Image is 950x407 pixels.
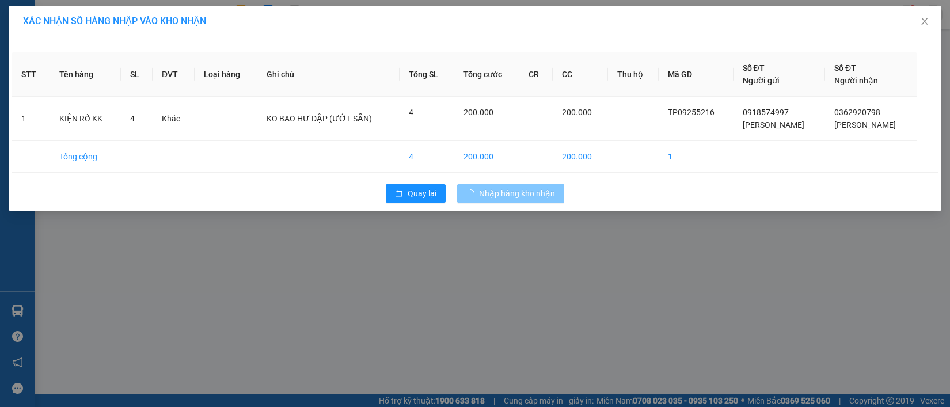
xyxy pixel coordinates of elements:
[553,141,608,173] td: 200.000
[257,52,399,97] th: Ghi chú
[50,97,121,141] td: KIỆN RỔ KK
[121,52,153,97] th: SL
[743,108,789,117] span: 0918574997
[668,108,715,117] span: TP09255216
[130,114,135,123] span: 4
[454,141,519,173] td: 200.000
[834,108,880,117] span: 0362920798
[195,52,257,97] th: Loại hàng
[834,63,856,73] span: Số ĐT
[153,52,195,97] th: ĐVT
[920,17,929,26] span: close
[519,52,552,97] th: CR
[23,16,206,26] span: XÁC NHẬN SỐ HÀNG NHẬP VÀO KHO NHẬN
[479,187,555,200] span: Nhập hàng kho nhận
[553,52,608,97] th: CC
[50,52,121,97] th: Tên hàng
[267,114,372,123] span: KO BAO HƯ DẬP (ƯỚT SẴN)
[454,52,519,97] th: Tổng cước
[408,187,436,200] span: Quay lại
[400,141,454,173] td: 4
[409,108,413,117] span: 4
[12,52,50,97] th: STT
[659,141,734,173] td: 1
[743,120,804,130] span: [PERSON_NAME]
[153,97,195,141] td: Khác
[457,184,564,203] button: Nhập hàng kho nhận
[395,189,403,199] span: rollback
[12,97,50,141] td: 1
[834,120,896,130] span: [PERSON_NAME]
[743,76,780,85] span: Người gửi
[466,189,479,197] span: loading
[834,76,878,85] span: Người nhận
[463,108,493,117] span: 200.000
[659,52,734,97] th: Mã GD
[909,6,941,38] button: Close
[743,63,765,73] span: Số ĐT
[50,141,121,173] td: Tổng cộng
[562,108,592,117] span: 200.000
[386,184,446,203] button: rollbackQuay lại
[608,52,659,97] th: Thu hộ
[400,52,454,97] th: Tổng SL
